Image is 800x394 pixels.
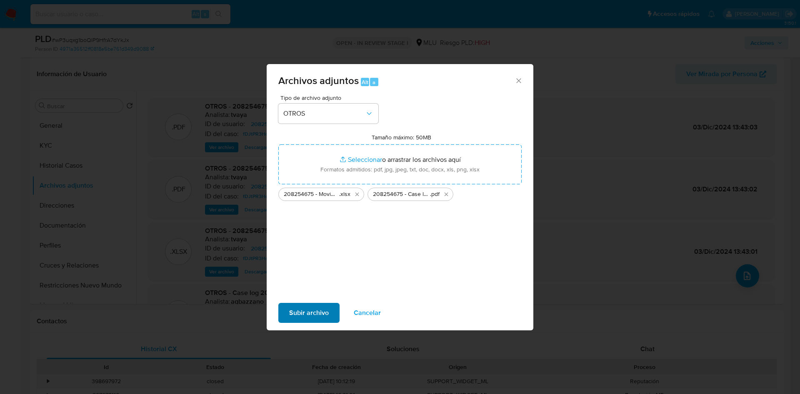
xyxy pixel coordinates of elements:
ul: Archivos seleccionados [278,184,522,201]
label: Tamaño máximo: 50MB [372,134,431,141]
button: Subir archivo [278,303,340,323]
span: OTROS [283,109,365,118]
span: 208254675 - Movimientos [284,190,339,198]
button: Eliminar 208254675 - Movimientos.xlsx [352,189,362,199]
span: Tipo de archivo adjunto [280,95,380,101]
button: Cancelar [343,303,392,323]
span: Cancelar [354,304,381,322]
button: Eliminar 208254675 - Case log.pdf [441,189,451,199]
span: .pdf [430,190,440,198]
span: .xlsx [339,190,350,198]
span: Subir archivo [289,304,329,322]
button: OTROS [278,104,378,124]
span: a [372,78,375,86]
button: Cerrar [515,77,522,84]
span: Alt [362,78,368,86]
span: Archivos adjuntos [278,73,359,88]
span: 208254675 - Case log [373,190,430,198]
